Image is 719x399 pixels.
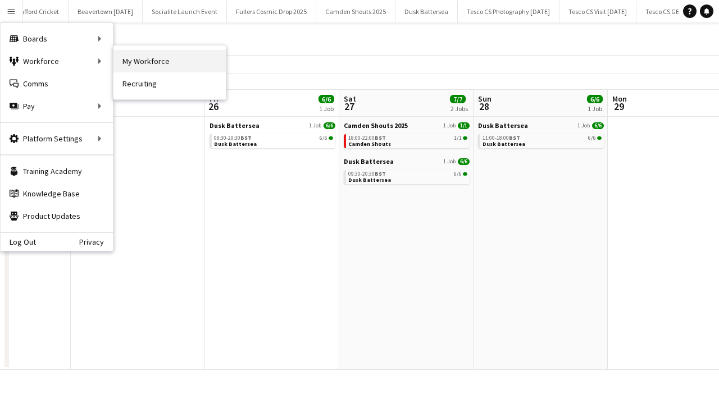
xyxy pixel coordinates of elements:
a: 08:30-20:30BST6/6Dusk Battersea [214,134,333,147]
span: 11:00-18:00 [483,135,520,141]
div: Dusk Battersea1 Job6/611:00-18:00BST6/6Dusk Battersea [478,121,604,150]
a: Dusk Battersea1 Job6/6 [478,121,604,130]
div: Platform Settings [1,127,113,150]
div: Camden Shouts 20251 Job1/118:00-22:00BST1/1Camden Shouts [344,121,470,157]
a: My Workforce [113,50,226,72]
span: 09:30-20:30 [348,171,386,177]
span: 1/1 [463,136,467,140]
span: Sun [478,94,492,104]
div: Dusk Battersea1 Job6/609:30-20:30BST6/6Dusk Battersea [344,157,470,186]
button: Socialite Launch Event [143,1,227,22]
span: 29 [611,100,627,113]
span: 1 Job [443,158,456,165]
a: 09:30-20:30BST6/6Dusk Battersea [348,170,467,183]
span: 28 [476,100,492,113]
div: 2 Jobs [450,104,468,113]
span: 1/1 [454,135,462,141]
span: BST [509,134,520,141]
span: Mon [612,94,627,104]
span: 6/6 [597,136,602,140]
span: BST [240,134,252,141]
a: Dusk Battersea1 Job6/6 [344,157,470,166]
span: BST [375,134,386,141]
span: 18:00-22:00 [348,135,386,141]
a: 18:00-22:00BST1/1Camden Shouts [348,134,467,147]
button: Tesco CS Photography [DATE] [458,1,559,22]
button: Dusk Battersea [395,1,458,22]
span: 08:30-20:30 [214,135,252,141]
span: Dusk Battersea [478,121,528,130]
div: 1 Job [319,104,334,113]
span: 7/7 [450,95,466,103]
button: Fullers Cosmic Drop 2025 [227,1,316,22]
span: 1/1 [458,122,470,129]
span: 6/6 [320,135,327,141]
span: 6/6 [458,158,470,165]
a: Recruiting [113,72,226,95]
span: Dusk Battersea [344,157,394,166]
a: Log Out [1,237,36,246]
span: Dusk Battersea [214,140,257,148]
span: 6/6 [588,135,596,141]
div: 1 Job [588,104,602,113]
span: 6/6 [463,172,467,176]
button: Beavertown [DATE] [69,1,143,22]
span: Sat [344,94,356,104]
button: Tesco CS Visit [DATE] [559,1,636,22]
div: Workforce [1,50,113,72]
span: 27 [342,100,356,113]
span: 1 Job [577,122,590,129]
div: Pay [1,95,113,117]
span: 1 Job [309,122,321,129]
a: Privacy [79,237,113,246]
span: Camden Shouts 2025 [344,121,408,130]
a: Comms [1,72,113,95]
span: BST [375,170,386,177]
a: Knowledge Base [1,182,113,205]
span: Camden Shouts [348,140,391,148]
span: 6/6 [324,122,335,129]
span: 6/6 [318,95,334,103]
span: 6/6 [592,122,604,129]
span: Dusk Battersea [348,176,391,184]
div: Boards [1,27,113,50]
a: Product Updates [1,205,113,227]
button: Camden Shouts 2025 [316,1,395,22]
div: Dusk Battersea1 Job6/608:30-20:30BST6/6Dusk Battersea [210,121,335,150]
a: 11:00-18:00BST6/6Dusk Battersea [483,134,602,147]
span: Dusk Battersea [483,140,525,148]
span: 6/6 [587,95,603,103]
span: 1 Job [443,122,456,129]
span: Dusk Battersea [210,121,260,130]
span: 26 [208,100,219,113]
a: Camden Shouts 20251 Job1/1 [344,121,470,130]
span: 6/6 [454,171,462,177]
span: 6/6 [329,136,333,140]
a: Dusk Battersea1 Job6/6 [210,121,335,130]
a: Training Academy [1,160,113,182]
